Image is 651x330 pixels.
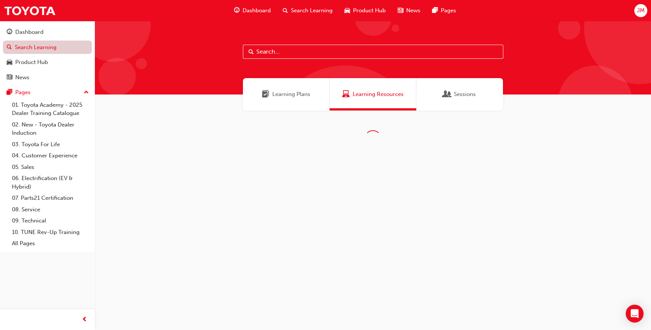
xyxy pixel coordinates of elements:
span: News [406,6,420,15]
button: Pages [3,86,92,99]
span: Learning Plans [262,90,269,99]
div: Product Hub [15,58,48,67]
a: Dashboard [3,25,92,39]
span: news-icon [7,74,12,81]
a: 05. Sales [9,161,92,173]
span: guage-icon [234,6,240,15]
a: Learning ResourcesLearning Resources [330,78,416,110]
a: All Pages [9,238,92,249]
div: News [15,73,29,82]
span: Search [248,48,254,56]
a: 01. Toyota Academy - 2025 Dealer Training Catalogue [9,99,92,119]
span: Learning Resources [342,90,350,99]
input: Search... [243,45,503,59]
a: 07. Parts21 Certification [9,192,92,204]
button: DashboardSearch LearningProduct HubNews [3,24,92,86]
a: Learning PlansLearning Plans [243,78,330,110]
button: JM [634,4,647,17]
span: prev-icon [82,315,87,324]
span: Search Learning [291,6,333,15]
a: 09. Technical [9,215,92,227]
a: Product Hub [3,55,92,69]
a: Search Learning [3,41,92,54]
span: guage-icon [7,29,12,36]
a: guage-iconDashboard [228,3,277,18]
span: up-icon [84,88,89,97]
span: Pages [441,6,456,15]
span: news-icon [398,6,403,15]
span: car-icon [7,59,12,66]
a: News [3,71,92,84]
span: search-icon [283,6,288,15]
a: pages-iconPages [426,3,462,18]
span: Sessions [454,90,476,99]
span: search-icon [7,44,12,51]
span: Product Hub [353,6,386,15]
img: Trak [4,2,56,19]
a: news-iconNews [392,3,426,18]
span: Dashboard [243,6,271,15]
a: SessionsSessions [416,78,503,110]
a: 06. Electrification (EV & Hybrid) [9,173,92,192]
a: car-iconProduct Hub [339,3,392,18]
span: pages-icon [432,6,438,15]
div: Dashboard [15,28,44,36]
a: 10. TUNE Rev-Up Training [9,227,92,238]
span: Learning Resources [353,90,404,99]
span: Sessions [443,90,451,99]
div: Open Intercom Messenger [626,305,644,323]
a: 03. Toyota For Life [9,139,92,150]
span: pages-icon [7,89,12,96]
a: search-iconSearch Learning [277,3,339,18]
a: 08. Service [9,204,92,215]
span: car-icon [344,6,350,15]
a: 04. Customer Experience [9,150,92,161]
span: JM [637,6,645,15]
div: Pages [15,88,31,97]
span: Learning Plans [272,90,310,99]
a: 02. New - Toyota Dealer Induction [9,119,92,139]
